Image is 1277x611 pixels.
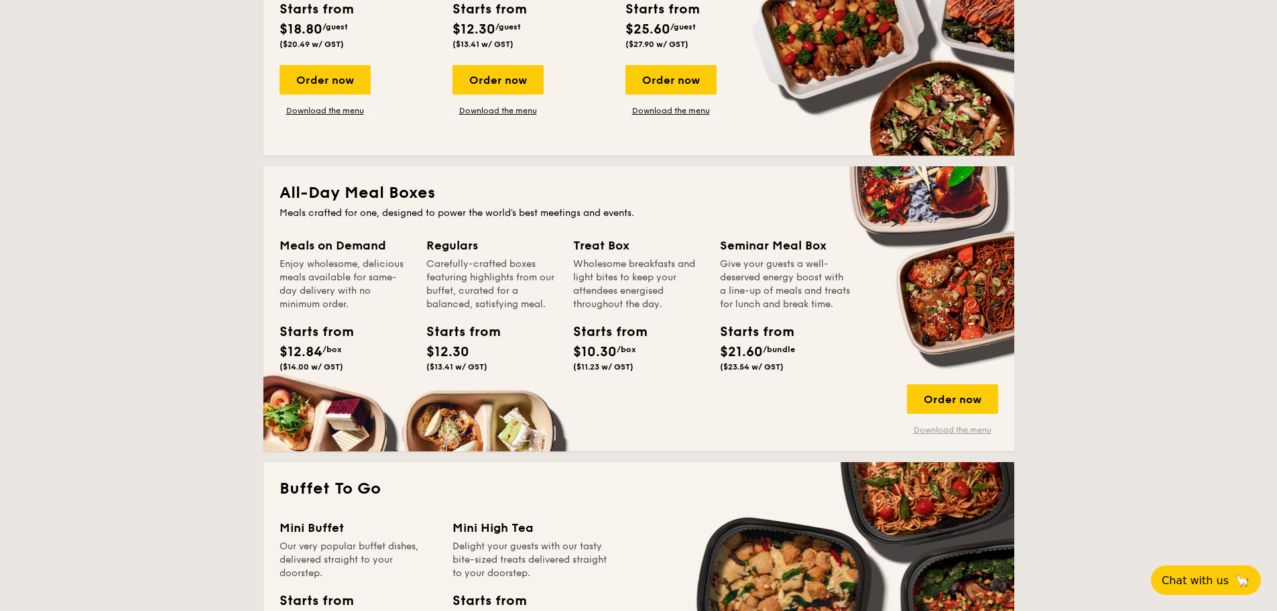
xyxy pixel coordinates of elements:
span: Chat with us [1162,574,1229,587]
div: Meals crafted for one, designed to power the world's best meetings and events. [280,207,998,220]
div: Treat Box [573,236,704,255]
button: Chat with us🦙 [1151,565,1261,595]
div: Carefully-crafted boxes featuring highlights from our buffet, curated for a balanced, satisfying ... [426,258,557,311]
div: Delight your guests with our tasty bite-sized treats delivered straight to your doorstep. [452,540,609,580]
span: ($23.54 w/ GST) [720,362,784,372]
div: Regulars [426,236,557,255]
div: Starts from [452,591,526,611]
span: /bundle [763,345,795,354]
span: ($14.00 w/ GST) [280,362,343,372]
h2: All-Day Meal Boxes [280,182,998,204]
span: $25.60 [625,21,670,38]
h2: Buffet To Go [280,478,998,500]
div: Meals on Demand [280,236,410,255]
a: Download the menu [452,105,544,116]
span: ($11.23 w/ GST) [573,362,633,372]
span: $12.30 [426,344,469,360]
span: $12.30 [452,21,495,38]
span: $21.60 [720,344,763,360]
div: Starts from [426,322,487,342]
div: Seminar Meal Box [720,236,851,255]
span: /guest [670,22,696,32]
span: /box [617,345,636,354]
span: /guest [322,22,348,32]
a: Download the menu [280,105,371,116]
span: /guest [495,22,521,32]
span: $18.80 [280,21,322,38]
a: Download the menu [907,425,998,435]
div: Mini Buffet [280,518,436,537]
span: ($20.49 w/ GST) [280,40,344,49]
div: Order now [625,65,717,95]
div: Starts from [573,322,633,342]
div: Order now [907,384,998,414]
span: ($13.41 w/ GST) [426,362,487,372]
span: $12.84 [280,344,322,360]
div: Enjoy wholesome, delicious meals available for same-day delivery with no minimum order. [280,258,410,311]
span: ($27.90 w/ GST) [625,40,688,49]
div: Order now [280,65,371,95]
span: /box [322,345,342,354]
div: Our very popular buffet dishes, delivered straight to your doorstep. [280,540,436,580]
div: Starts from [720,322,780,342]
div: Starts from [280,322,340,342]
div: Order now [452,65,544,95]
span: ($13.41 w/ GST) [452,40,513,49]
a: Download the menu [625,105,717,116]
div: Starts from [280,591,353,611]
div: Give your guests a well-deserved energy boost with a line-up of meals and treats for lunch and br... [720,258,851,311]
span: 🦙 [1234,573,1250,588]
div: Mini High Tea [452,518,609,537]
div: Wholesome breakfasts and light bites to keep your attendees energised throughout the day. [573,258,704,311]
span: $10.30 [573,344,617,360]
